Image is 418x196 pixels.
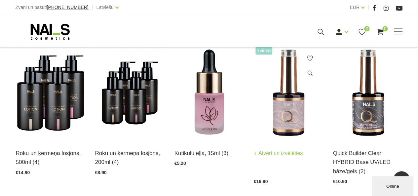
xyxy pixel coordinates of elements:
[333,179,347,184] span: €10.90
[333,45,402,140] img: Klientu iemīļotajai Rubber bāzei esam mainījuši nosaukumu uz Quick Builder Clear HYBRID Base UV/L...
[96,3,114,11] a: Latviešu
[174,161,186,166] span: €5.20
[382,26,388,31] span: 0
[95,149,165,167] a: Roku un ķermeņa losjons, 200ml (4)
[333,149,402,176] a: Quick Builder Clear HYBRID Base UV/LED bāze/gels (2)
[255,47,273,55] span: +Video
[16,3,89,12] div: Zvani un pasūti
[254,179,268,184] span: €16.90
[364,26,369,31] span: 0
[174,45,244,140] img: Mitrinoša, mīkstinoša un aromātiska kutikulas eļļa. Bagāta ar nepieciešamo omega-3, 6 un 9, kā ar...
[95,45,165,140] img: BAROJOŠS roku un ķermeņa LOSJONSBALI COCONUT barojošs roku un ķermeņa losjons paredzēts jebkura t...
[350,3,360,11] a: EUR
[174,149,244,158] a: Kutikulu eļļa, 15ml (3)
[16,170,30,175] span: €14.90
[92,3,93,12] span: |
[47,5,89,10] a: [PHONE_NUMBER]
[254,45,323,140] img: Lieliskas noturības kamuflējošā bāze/gels, kas ir saudzīga pret dabīgo nagu un nebojā naga plātni...
[16,45,85,140] img: BAROJOŠS roku un ķermeņa LOSJONSBALI COCONUT barojošs roku un ķermeņa losjons paredzēts jebkura t...
[372,175,415,196] iframe: chat widget
[95,170,107,175] span: €8.90
[16,149,85,167] a: Roku un ķermeņa losjons, 500ml (4)
[376,28,384,36] a: 0
[368,3,369,12] span: |
[254,149,303,158] a: Atvērt un izvēlēties
[358,28,366,36] a: 0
